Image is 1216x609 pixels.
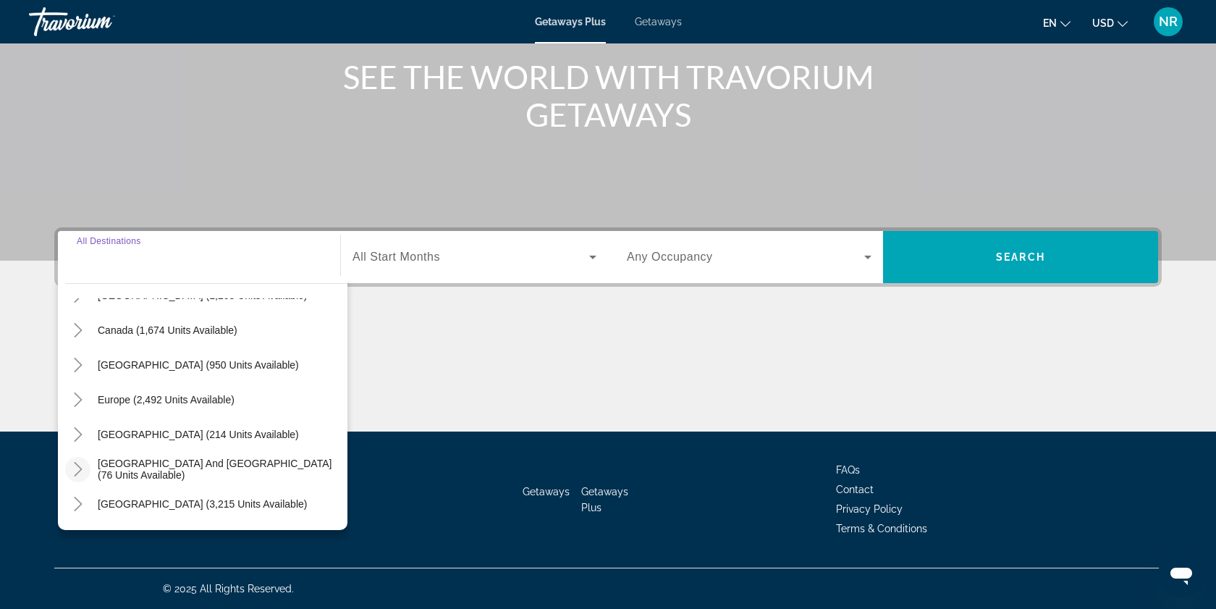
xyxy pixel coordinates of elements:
[1043,17,1057,29] span: en
[65,353,90,378] button: Toggle Caribbean & Atlantic Islands (950 units available)
[836,484,874,495] a: Contact
[352,251,440,263] span: All Start Months
[996,251,1045,263] span: Search
[65,387,90,413] button: Toggle Europe (2,492 units available)
[90,456,347,482] button: [GEOGRAPHIC_DATA] and [GEOGRAPHIC_DATA] (76 units available)
[65,492,90,517] button: Toggle South America (3,215 units available)
[58,231,1158,283] div: Search widget
[1149,7,1187,37] button: User Menu
[836,503,903,515] a: Privacy Policy
[836,523,927,534] a: Terms & Conditions
[883,231,1158,283] button: Search
[65,283,90,308] button: Toggle Mexico (1,208 units available)
[65,318,90,343] button: Toggle Canada (1,674 units available)
[90,421,306,448] button: [GEOGRAPHIC_DATA] (214 units available)
[90,491,314,517] button: [GEOGRAPHIC_DATA] (3,215 units available)
[98,458,340,481] span: [GEOGRAPHIC_DATA] and [GEOGRAPHIC_DATA] (76 units available)
[1043,12,1071,33] button: Change language
[1092,17,1114,29] span: USD
[1158,551,1204,597] iframe: Button to launch messaging window
[581,486,628,513] a: Getaways Plus
[65,457,90,482] button: Toggle South Pacific and Oceania (76 units available)
[90,352,306,378] button: [GEOGRAPHIC_DATA] (950 units available)
[836,464,860,476] a: FAQs
[635,16,682,28] a: Getaways
[627,251,713,263] span: Any Occupancy
[98,394,235,406] span: Europe (2,492 units available)
[90,317,245,343] button: Canada (1,674 units available)
[90,387,242,413] button: Europe (2,492 units available)
[98,324,237,336] span: Canada (1,674 units available)
[29,3,174,41] a: Travorium
[77,236,141,245] span: All Destinations
[1159,14,1178,29] span: NR
[1092,12,1128,33] button: Change currency
[98,429,299,440] span: [GEOGRAPHIC_DATA] (214 units available)
[90,282,314,308] button: [GEOGRAPHIC_DATA] (1,208 units available)
[337,58,879,133] h1: SEE THE WORLD WITH TRAVORIUM GETAWAYS
[65,422,90,448] button: Toggle Australia (214 units available)
[163,583,294,595] span: © 2025 All Rights Reserved.
[98,498,307,510] span: [GEOGRAPHIC_DATA] (3,215 units available)
[535,16,606,28] a: Getaways Plus
[523,486,570,497] a: Getaways
[98,359,299,371] span: [GEOGRAPHIC_DATA] (950 units available)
